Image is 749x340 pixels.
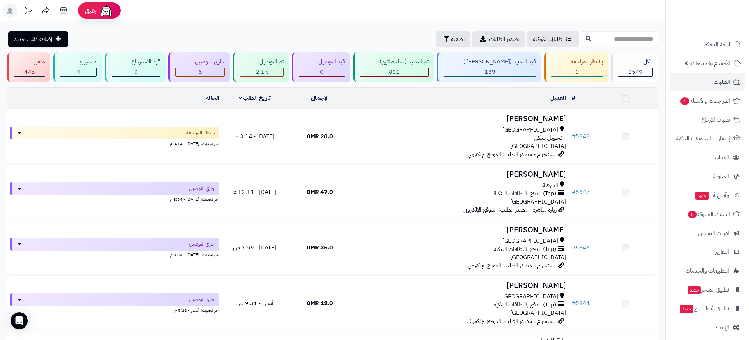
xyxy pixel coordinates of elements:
[307,132,333,141] span: 28.0 OMR
[670,206,745,223] a: السلات المتروكة5
[494,190,556,198] span: (Tap) الدفع بالبطاقات البنكية
[14,58,45,66] div: ملغي
[467,317,557,325] span: انستجرام - مصدر الطلب: الموقع الإلكتروني
[189,241,215,248] span: جاري التوصيل
[235,132,274,141] span: [DATE] - 3:14 م
[572,94,575,102] a: #
[670,225,745,242] a: أدوات التسويق
[186,129,215,136] span: بانتظار المراجعة
[240,58,284,66] div: تم التوصيل
[688,286,701,294] span: جديد
[444,58,536,66] div: قيد التنفيذ ([PERSON_NAME] )
[489,35,520,43] span: تصدير الطلبات
[198,68,202,76] span: 6
[572,243,576,252] span: #
[618,58,653,66] div: الكل
[10,306,219,314] div: اخر تحديث: أمس - 5:13 م
[542,181,558,190] span: الشرقية
[695,190,729,200] span: وآتس آب
[510,142,566,150] span: [GEOGRAPHIC_DATA]
[355,282,566,290] h3: [PERSON_NAME]
[575,68,579,76] span: 1
[167,52,232,82] a: جاري التوصيل 6
[533,35,562,43] span: طلباتي المُوكلة
[435,52,543,82] a: قيد التنفيذ ([PERSON_NAME] ) 189
[502,293,558,301] span: [GEOGRAPHIC_DATA]
[670,319,745,336] a: الإعدادات
[670,281,745,298] a: تطبيق المتجرجديد
[360,68,428,76] div: 831
[256,68,268,76] span: 2.1K
[685,266,729,276] span: التطبيقات والخدمات
[6,52,52,82] a: ملغي 445
[189,296,215,303] span: جاري التوصيل
[691,58,730,68] span: الأقسام والمنتجات
[233,188,276,196] span: [DATE] - 12:11 م
[239,94,271,102] a: تاريخ الطلب
[680,97,689,105] span: 4
[307,243,333,252] span: 35.0 OMR
[670,187,745,204] a: وآتس آبجديد
[502,126,558,134] span: [GEOGRAPHIC_DATA]
[714,77,730,87] span: الطلبات
[19,4,37,20] a: تحديثات المنصة
[176,68,224,76] div: 6
[10,139,219,147] div: اخر تحديث: [DATE] - 3:14 م
[240,68,283,76] div: 2073
[550,94,566,102] a: العميل
[355,226,566,234] h3: [PERSON_NAME]
[112,58,160,66] div: قيد الاسترجاع
[232,52,290,82] a: تم التوصيل 2.1K
[628,68,643,76] span: 3549
[676,134,730,144] span: إشعارات التحويلات البنكية
[311,94,329,102] a: الإجمالي
[534,134,562,142] span: تـحـويـل بـنـكـي
[713,171,729,181] span: المدونة
[572,299,590,308] a: #5844
[670,168,745,185] a: المدونة
[572,188,590,196] a: #5847
[444,68,536,76] div: 189
[355,115,566,123] h3: [PERSON_NAME]
[451,35,465,43] span: تصفية
[670,149,745,166] a: العملاء
[572,132,576,141] span: #
[60,68,96,76] div: 4
[670,130,745,147] a: إشعارات التحويلات البنكية
[236,299,273,308] span: أمس - 9:31 ص
[670,300,745,317] a: تطبيق نقاط البيعجديد
[10,195,219,202] div: اخر تحديث: [DATE] - 3:04 م
[494,245,556,253] span: (Tap) الدفع بالبطاقات البنكية
[360,58,429,66] div: تم التنفيذ ( ساحة اتين)
[299,68,345,76] div: 0
[467,150,557,159] span: انستجرام - مصدر الطلب: الموقع الإلكتروني
[355,170,566,179] h3: [PERSON_NAME]
[510,253,566,262] span: [GEOGRAPHIC_DATA]
[485,68,495,76] span: 189
[11,312,28,329] div: Open Intercom Messenger
[670,73,745,91] a: الطلبات
[543,52,610,82] a: بانتظار المراجعة 1
[510,309,566,317] span: [GEOGRAPHIC_DATA]
[389,68,400,76] span: 831
[112,68,160,76] div: 0
[670,262,745,279] a: التطبيقات والخدمات
[494,301,556,309] span: (Tap) الدفع بالبطاقات البنكية
[352,52,435,82] a: تم التنفيذ ( ساحة اتين) 831
[701,115,730,125] span: طلبات الإرجاع
[299,58,345,66] div: قيد التوصيل
[206,94,219,102] a: الحالة
[572,132,590,141] a: #5848
[670,36,745,53] a: لوحة التحكم
[551,68,603,76] div: 1
[680,96,730,106] span: المراجعات والأسئلة
[60,58,97,66] div: مسترجع
[436,31,470,47] button: تصفية
[472,31,525,47] a: تصدير الطلبات
[551,58,603,66] div: بانتظار المراجعة
[134,68,138,76] span: 0
[14,68,45,76] div: 445
[77,68,80,76] span: 4
[24,68,35,76] span: 445
[688,211,697,218] span: 5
